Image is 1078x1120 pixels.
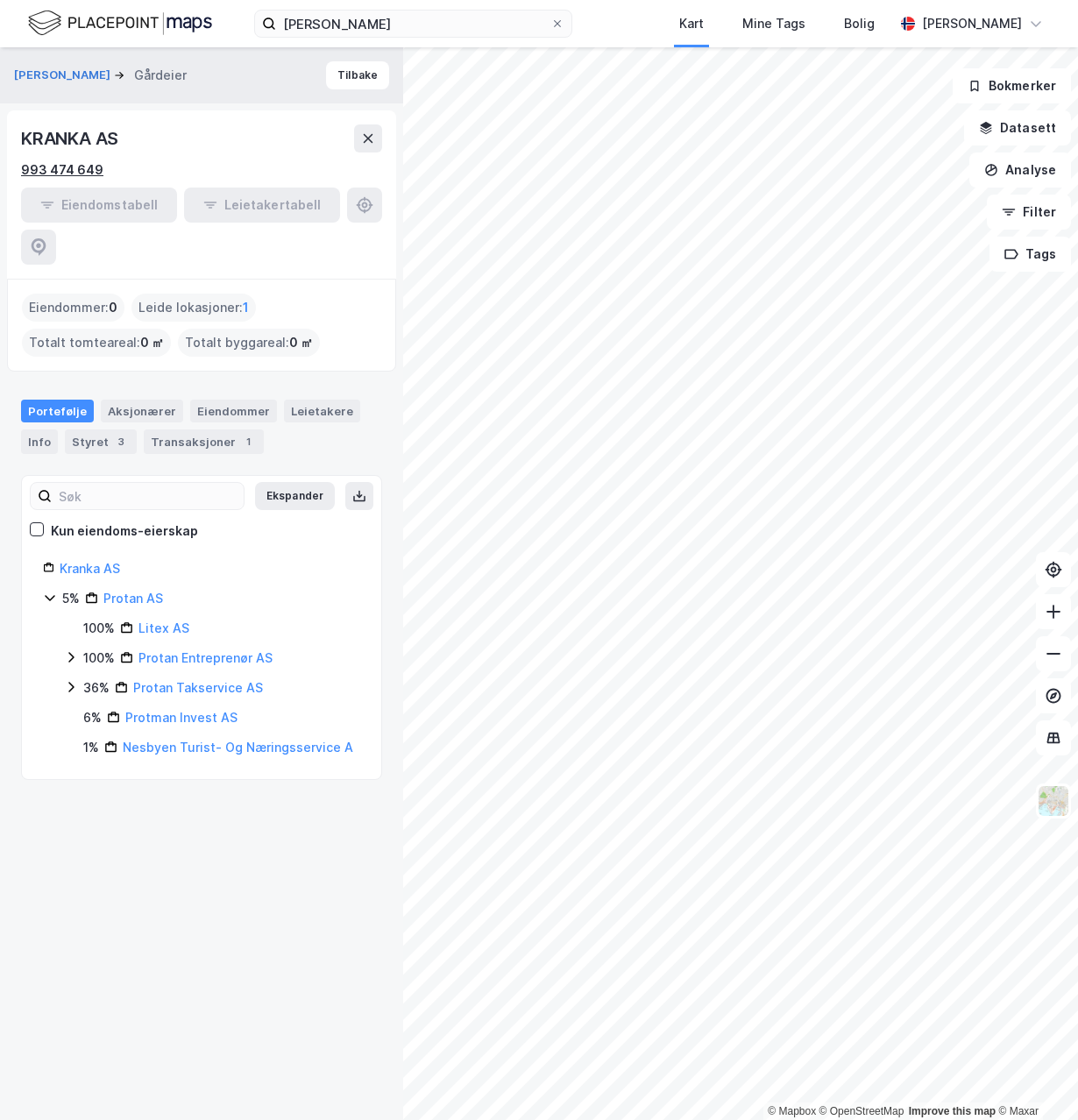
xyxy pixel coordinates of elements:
div: Info [21,429,58,454]
div: 100% [83,648,115,669]
div: Totalt byggareal : [178,329,320,357]
a: OpenStreetMap [819,1105,904,1117]
a: Litex AS [138,620,189,635]
button: Datasett [964,110,1071,145]
span: 0 ㎡ [140,332,164,353]
div: Leietakere [284,400,360,422]
span: 1 [243,297,249,318]
iframe: Chat Widget [990,1036,1078,1120]
div: Eiendommer : [22,294,124,322]
div: [PERSON_NAME] [922,13,1022,34]
div: Eiendommer [190,400,277,422]
div: 36% [83,677,110,698]
button: Ekspander [255,482,335,510]
a: Mapbox [768,1105,816,1117]
a: Protan Takservice AS [133,680,263,695]
img: logo.f888ab2527a4732fd821a326f86c7f29.svg [28,8,212,39]
a: Protan Entreprenør AS [138,650,273,665]
div: 3 [112,433,130,450]
div: Aksjonærer [101,400,183,422]
a: Protman Invest AS [125,710,238,725]
input: Søk på adresse, matrikkel, gårdeiere, leietakere eller personer [276,11,550,37]
button: Filter [987,195,1071,230]
button: Bokmerker [953,68,1071,103]
div: Styret [65,429,137,454]
div: Gårdeier [134,65,187,86]
div: Leide lokasjoner : [131,294,256,322]
div: 1 [239,433,257,450]
img: Z [1037,784,1070,818]
div: Totalt tomteareal : [22,329,171,357]
div: Mine Tags [742,13,805,34]
a: Kranka AS [60,561,120,576]
a: Improve this map [909,1105,996,1117]
div: Portefølje [21,400,94,422]
span: 0 [109,297,117,318]
div: Kart [679,13,704,34]
button: [PERSON_NAME] [14,67,114,84]
span: 0 ㎡ [289,332,313,353]
div: 993 474 649 [21,159,103,181]
div: 5% [62,588,80,609]
div: Transaksjoner [144,429,264,454]
div: 1% [83,737,99,758]
div: Bolig [844,13,875,34]
button: Analyse [969,152,1071,188]
div: 6% [83,707,102,728]
input: Søk [52,483,244,509]
button: Tilbake [326,61,389,89]
div: KRANKA AS [21,124,122,152]
div: Kun eiendoms-eierskap [51,521,198,542]
a: Nesbyen Turist- Og Næringsservice A [123,740,353,755]
div: 100% [83,618,115,639]
a: Protan AS [103,591,163,606]
button: Tags [989,237,1071,272]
